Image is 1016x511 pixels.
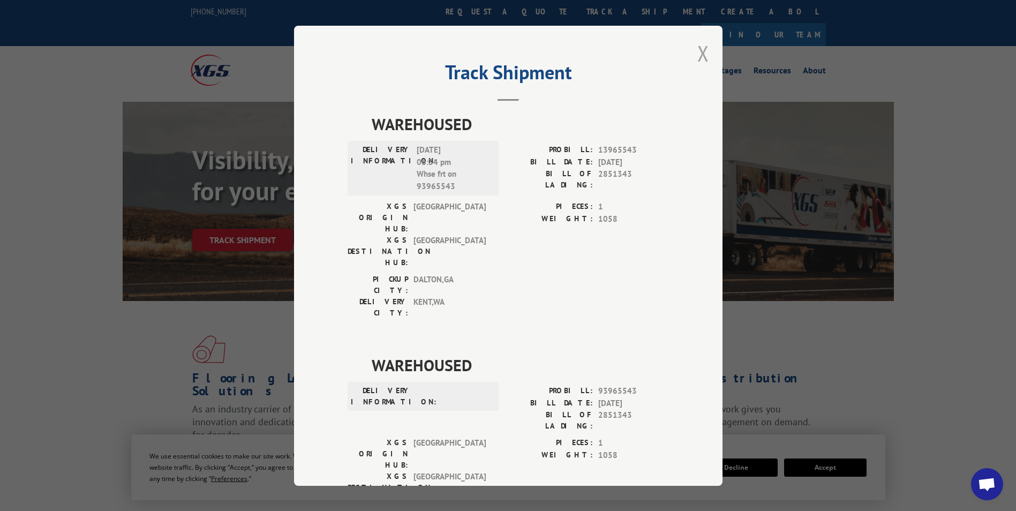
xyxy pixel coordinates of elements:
button: Close modal [697,39,709,67]
span: WAREHOUSED [372,112,669,136]
label: XGS ORIGIN HUB: [348,437,408,471]
label: PIECES: [508,437,593,449]
label: PIECES: [508,201,593,213]
span: [GEOGRAPHIC_DATA] [413,471,486,505]
label: PICKUP CITY: [348,274,408,296]
span: [DATE] [598,397,669,409]
label: XGS ORIGIN HUB: [348,201,408,235]
span: [DATE] [598,156,669,168]
span: 1 [598,201,669,213]
label: XGS DESTINATION HUB: [348,235,408,268]
span: 2851343 [598,409,669,432]
div: Open chat [971,468,1003,500]
label: BILL DATE: [508,156,593,168]
span: [GEOGRAPHIC_DATA] [413,437,486,471]
label: BILL OF LADING: [508,168,593,191]
span: 2851343 [598,168,669,191]
span: WAREHOUSED [372,353,669,377]
label: DELIVERY INFORMATION: [351,144,411,192]
span: 93965543 [598,385,669,397]
span: 1058 [598,449,669,461]
span: DALTON , GA [413,274,486,296]
span: 13965543 [598,144,669,156]
span: KENT , WA [413,296,486,319]
h2: Track Shipment [348,65,669,85]
span: [GEOGRAPHIC_DATA] [413,235,486,268]
label: WEIGHT: [508,213,593,225]
label: BILL DATE: [508,397,593,409]
span: [DATE] 06:34 pm Whse frt on 93965543 [417,144,489,192]
label: PROBILL: [508,144,593,156]
label: BILL OF LADING: [508,409,593,432]
span: [GEOGRAPHIC_DATA] [413,201,486,235]
label: DELIVERY CITY: [348,296,408,319]
label: DELIVERY INFORMATION: [351,385,411,408]
span: 1058 [598,213,669,225]
span: 1 [598,437,669,449]
label: XGS DESTINATION HUB: [348,471,408,505]
label: PROBILL: [508,385,593,397]
label: WEIGHT: [508,449,593,461]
